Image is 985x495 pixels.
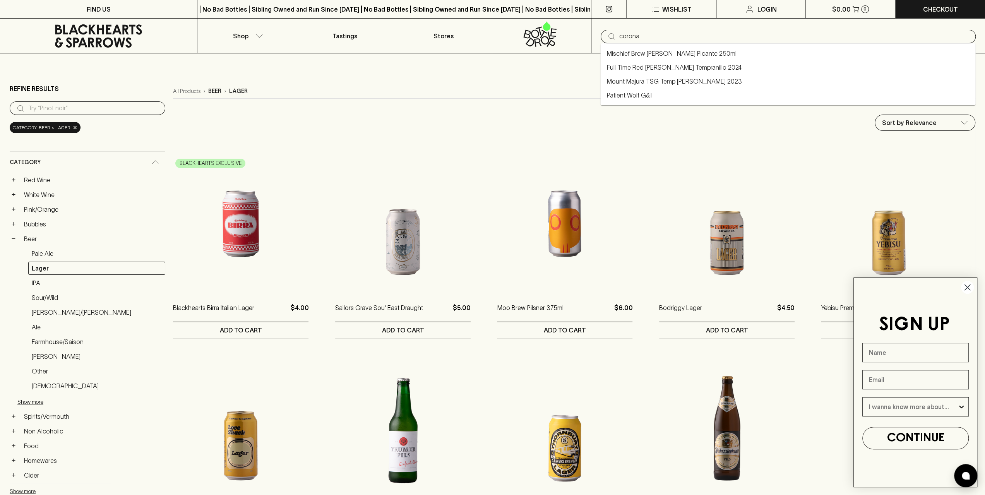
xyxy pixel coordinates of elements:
[21,439,165,452] a: Food
[10,427,17,435] button: +
[28,335,165,348] a: Farmhouse/Saison
[173,303,254,322] a: Blackhearts Birra Italian Lager
[21,218,165,231] a: Bubbles
[21,454,165,467] a: Homewares
[21,469,165,482] a: Cider
[10,457,17,464] button: +
[10,235,17,243] button: −
[21,188,165,201] a: White Wine
[10,158,41,167] span: Category
[233,31,248,41] p: Shop
[10,413,17,420] button: +
[87,5,111,14] p: FIND US
[28,247,165,260] a: Pale Ale
[606,77,742,86] a: Mount Majura TSG Temp [PERSON_NAME] 2023
[10,442,17,450] button: +
[28,291,165,304] a: Sour/Wild
[961,281,974,294] button: Close dialog
[28,102,159,115] input: Try “Pinot noir”
[10,471,17,479] button: +
[10,84,59,93] p: Refine Results
[821,156,956,291] img: Yebisu Premium Lager
[606,63,741,72] a: Full Time Red [PERSON_NAME] Tempranillo 2024
[73,123,77,132] span: ×
[659,322,795,338] button: ADD TO CART
[394,19,493,53] a: Stores
[382,325,424,335] p: ADD TO CART
[869,397,958,416] input: I wanna know more about...
[614,303,632,322] p: $6.00
[497,322,632,338] button: ADD TO CART
[875,115,975,130] div: Sort by Relevance
[28,379,165,392] a: [DEMOGRAPHIC_DATA]
[10,151,165,173] div: Category
[832,5,851,14] p: $0.00
[21,410,165,423] a: Spirits/Vermouth
[659,303,702,322] a: Bodriggy Lager
[335,156,471,291] img: Sailors Grave Sou' East Draught
[757,5,777,14] p: Login
[21,203,165,216] a: Pink/Orange
[453,303,471,322] p: $5.00
[204,87,205,95] p: ›
[173,87,200,95] a: All Products
[821,322,956,338] button: ADD TO CART
[335,303,423,322] a: Sailors Grave Sou' East Draught
[846,270,985,495] div: FLYOUT Form
[10,191,17,199] button: +
[706,325,748,335] p: ADD TO CART
[28,262,165,275] a: Lager
[229,87,247,95] p: lager
[879,316,950,334] span: SIGN UP
[606,91,653,100] a: Patient Wolf G&T
[862,343,969,362] input: Name
[21,232,165,245] a: Beer
[962,472,970,480] img: bubble-icon
[28,365,165,378] a: Other
[10,206,17,213] button: +
[28,320,165,334] a: Ale
[863,7,867,11] p: 0
[882,118,937,127] p: Sort by Relevance
[208,87,221,95] p: beer
[21,173,165,187] a: Red Wine
[28,306,165,319] a: [PERSON_NAME]/[PERSON_NAME]
[777,303,795,322] p: $4.50
[28,350,165,363] a: [PERSON_NAME]
[821,303,881,322] a: Yebisu Premium Lager
[659,156,795,291] img: Bodriggy Lager
[862,370,969,389] input: Email
[958,397,965,416] button: Show Options
[173,156,308,291] img: Blackhearts Birra Italian Lager
[224,87,226,95] p: ›
[923,5,958,14] p: Checkout
[862,427,969,449] button: CONTINUE
[21,425,165,438] a: Non Alcoholic
[10,176,17,184] button: +
[290,303,308,322] p: $4.00
[544,325,586,335] p: ADD TO CART
[335,322,471,338] button: ADD TO CART
[28,276,165,289] a: IPA
[497,303,563,322] a: Moo Brew Pilsner 375ml
[10,220,17,228] button: +
[220,325,262,335] p: ADD TO CART
[662,5,691,14] p: Wishlist
[619,30,970,43] input: Try "Pinot noir"
[433,31,454,41] p: Stores
[332,31,357,41] p: Tastings
[13,124,70,132] span: Category: beer > lager
[497,156,632,291] img: Moo Brew Pilsner 375ml
[296,19,394,53] a: Tastings
[606,49,736,58] a: Mischief Brew [PERSON_NAME] Picante 250ml
[197,19,296,53] button: Shop
[17,394,119,410] button: Show more
[173,322,308,338] button: ADD TO CART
